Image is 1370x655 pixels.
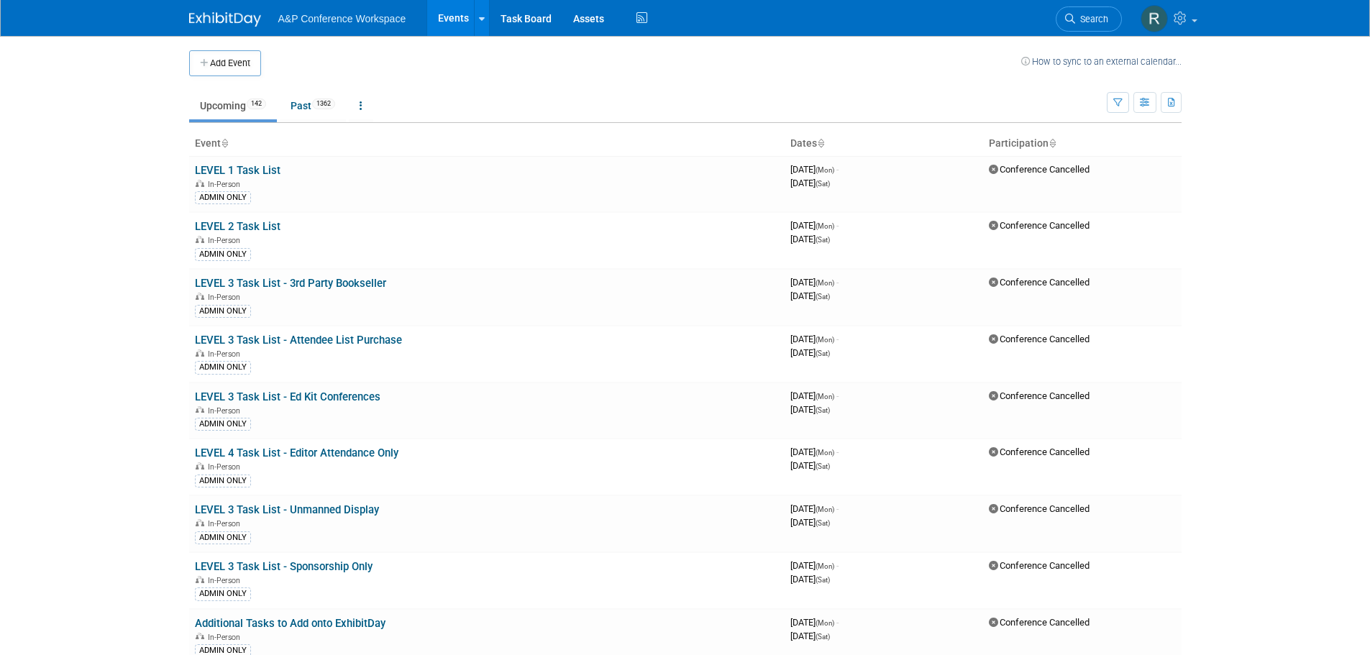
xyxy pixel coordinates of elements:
[196,406,204,413] img: In-Person Event
[195,617,385,630] a: Additional Tasks to Add onto ExhibitDay
[790,234,830,244] span: [DATE]
[247,99,266,109] span: 142
[983,132,1182,156] th: Participation
[208,462,245,472] span: In-Person
[989,446,1090,457] span: Conference Cancelled
[816,236,830,244] span: (Sat)
[195,248,251,261] div: ADMIN ONLY
[195,305,251,318] div: ADMIN ONLY
[989,390,1090,401] span: Conference Cancelled
[208,519,245,528] span: In-Person
[790,290,830,301] span: [DATE]
[208,349,245,359] span: In-Person
[816,180,830,188] span: (Sat)
[790,446,839,457] span: [DATE]
[195,390,380,403] a: LEVEL 3 Task List - Ed Kit Conferences
[989,164,1090,175] span: Conference Cancelled
[280,92,346,119] a: Past1362
[790,460,830,471] span: [DATE]
[208,576,245,585] span: In-Person
[195,418,251,431] div: ADMIN ONLY
[208,180,245,189] span: In-Person
[196,633,204,640] img: In-Person Event
[790,277,839,288] span: [DATE]
[790,404,830,415] span: [DATE]
[189,50,261,76] button: Add Event
[836,446,839,457] span: -
[836,277,839,288] span: -
[790,574,830,585] span: [DATE]
[816,576,830,584] span: (Sat)
[195,475,251,487] div: ADMIN ONLY
[989,503,1090,514] span: Conference Cancelled
[989,277,1090,288] span: Conference Cancelled
[836,334,839,344] span: -
[196,462,204,470] img: In-Person Event
[221,137,228,149] a: Sort by Event Name
[208,236,245,245] span: In-Person
[195,587,251,600] div: ADMIN ONLY
[1049,137,1056,149] a: Sort by Participation Type
[189,12,261,27] img: ExhibitDay
[195,503,379,516] a: LEVEL 3 Task List - Unmanned Display
[790,347,830,358] span: [DATE]
[836,390,839,401] span: -
[836,560,839,571] span: -
[790,631,830,641] span: [DATE]
[816,406,830,414] span: (Sat)
[790,220,839,231] span: [DATE]
[208,406,245,416] span: In-Person
[790,503,839,514] span: [DATE]
[816,633,830,641] span: (Sat)
[989,617,1090,628] span: Conference Cancelled
[1056,6,1122,32] a: Search
[195,277,386,290] a: LEVEL 3 Task List - 3rd Party Bookseller
[836,503,839,514] span: -
[189,92,277,119] a: Upcoming142
[989,334,1090,344] span: Conference Cancelled
[189,132,785,156] th: Event
[1021,56,1182,67] a: How to sync to an external calendar...
[816,619,834,627] span: (Mon)
[816,349,830,357] span: (Sat)
[816,166,834,174] span: (Mon)
[989,560,1090,571] span: Conference Cancelled
[836,220,839,231] span: -
[196,236,204,243] img: In-Person Event
[790,560,839,571] span: [DATE]
[790,517,830,528] span: [DATE]
[208,633,245,642] span: In-Person
[208,293,245,302] span: In-Person
[195,560,373,573] a: LEVEL 3 Task List - Sponsorship Only
[816,462,830,470] span: (Sat)
[196,180,204,187] img: In-Person Event
[816,336,834,344] span: (Mon)
[816,519,830,527] span: (Sat)
[195,334,402,347] a: LEVEL 3 Task List - Attendee List Purchase
[1075,14,1108,24] span: Search
[195,164,280,177] a: LEVEL 1 Task List
[816,293,830,301] span: (Sat)
[1141,5,1168,32] img: Rebecca Callow
[790,334,839,344] span: [DATE]
[816,562,834,570] span: (Mon)
[816,505,834,513] span: (Mon)
[195,191,251,204] div: ADMIN ONLY
[816,449,834,457] span: (Mon)
[836,164,839,175] span: -
[790,617,839,628] span: [DATE]
[195,220,280,233] a: LEVEL 2 Task List
[817,137,824,149] a: Sort by Start Date
[196,519,204,526] img: In-Person Event
[785,132,983,156] th: Dates
[790,390,839,401] span: [DATE]
[196,349,204,357] img: In-Person Event
[836,617,839,628] span: -
[989,220,1090,231] span: Conference Cancelled
[196,576,204,583] img: In-Person Event
[816,393,834,400] span: (Mon)
[278,13,406,24] span: A&P Conference Workspace
[816,222,834,230] span: (Mon)
[195,446,398,459] a: LEVEL 4 Task List - Editor Attendance Only
[816,279,834,287] span: (Mon)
